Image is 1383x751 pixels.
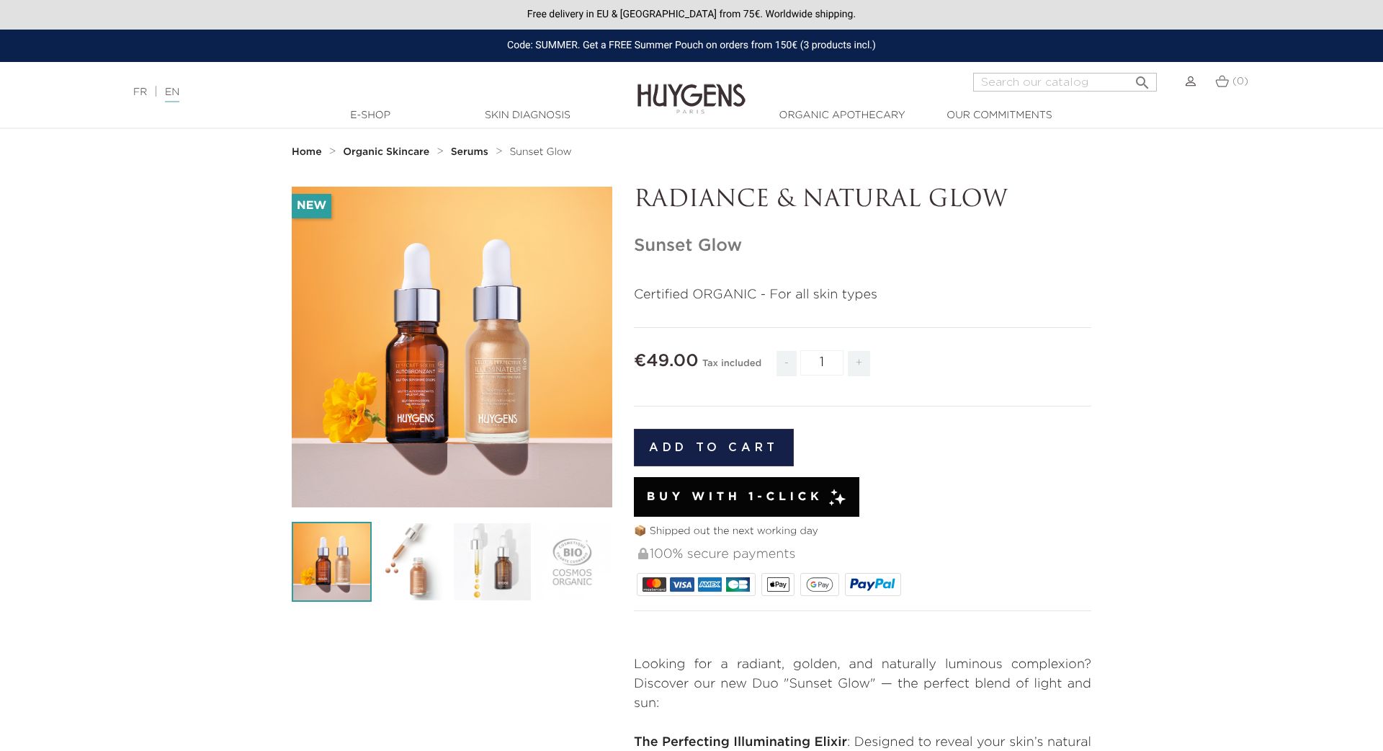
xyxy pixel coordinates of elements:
[451,146,492,158] a: Serums
[634,736,847,749] strong: The Perfecting Illuminating Elixir
[634,352,699,370] span: €49.00
[806,577,833,592] img: google_pay
[634,524,1091,539] p: 📦 Shipped out the next working day
[292,194,331,218] li: New
[1129,68,1155,88] button: 
[509,147,571,157] span: Sunset Glow
[670,577,694,592] img: VISA
[165,87,179,102] a: EN
[637,61,746,116] img: Huygens
[726,577,750,592] img: CB_NATIONALE
[767,577,789,592] img: apple_pay
[776,351,797,376] span: -
[634,285,1091,305] p: Certified ORGANIC - For all skin types
[292,147,322,157] strong: Home
[455,108,599,123] a: Skin Diagnosis
[800,350,843,375] input: Quantity
[343,146,433,158] a: Organic Skincare
[509,146,571,158] a: Sunset Glow
[634,655,1091,714] p: Looking for a radiant, golden, and naturally luminous complexion? Discover our new Duo "Sunset Gl...
[927,108,1071,123] a: Our commitments
[702,348,761,387] div: Tax included
[643,577,666,592] img: MASTERCARD
[1134,70,1151,87] i: 
[848,351,871,376] span: +
[634,429,794,466] button: Add to cart
[298,108,442,123] a: E-Shop
[973,73,1157,92] input: Search
[451,147,488,157] strong: Serums
[637,539,1091,570] div: 100% secure payments
[133,87,147,97] a: FR
[126,84,565,101] div: |
[698,577,722,592] img: AMEX
[634,236,1091,257] h1: Sunset Glow
[1232,76,1248,86] span: (0)
[292,146,325,158] a: Home
[770,108,914,123] a: Organic Apothecary
[638,548,648,559] img: 100% secure payments
[343,147,429,157] strong: Organic Skincare
[634,187,1091,214] p: RADIANCE & NATURAL GLOW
